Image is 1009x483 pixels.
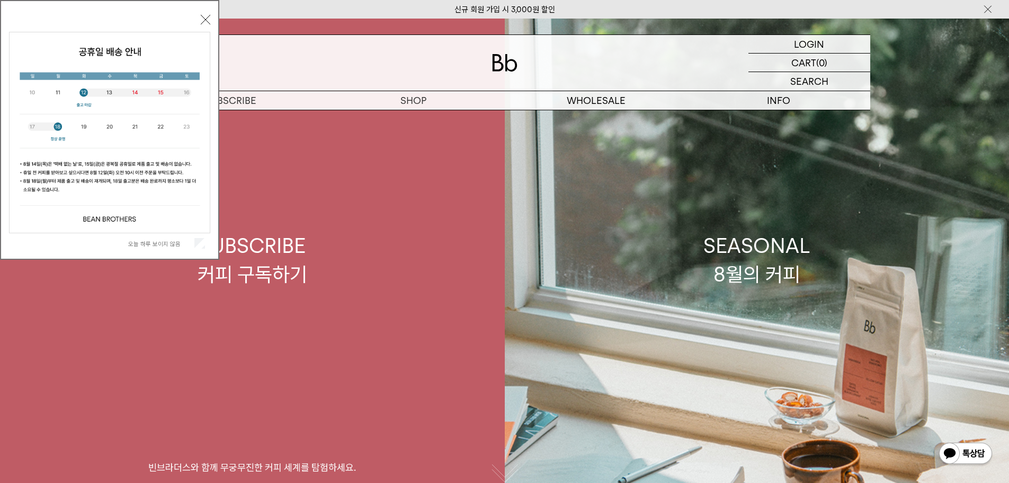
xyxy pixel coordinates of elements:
[322,91,505,110] a: SHOP
[816,54,827,72] p: (0)
[198,232,307,288] div: SUBSCRIBE 커피 구독하기
[454,5,555,14] a: 신규 회원 가입 시 3,000원 할인
[791,54,816,72] p: CART
[748,35,870,54] a: LOGIN
[938,442,993,467] img: 카카오톡 채널 1:1 채팅 버튼
[10,32,210,233] img: cb63d4bbb2e6550c365f227fdc69b27f_113810.jpg
[687,91,870,110] p: INFO
[201,15,210,24] button: 닫기
[748,54,870,72] a: CART (0)
[703,232,810,288] div: SEASONAL 8월의 커피
[505,91,687,110] p: WHOLESALE
[492,54,517,72] img: 로고
[794,35,824,53] p: LOGIN
[139,91,322,110] a: SUBSCRIBE
[790,72,828,91] p: SEARCH
[128,240,192,248] label: 오늘 하루 보이지 않음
